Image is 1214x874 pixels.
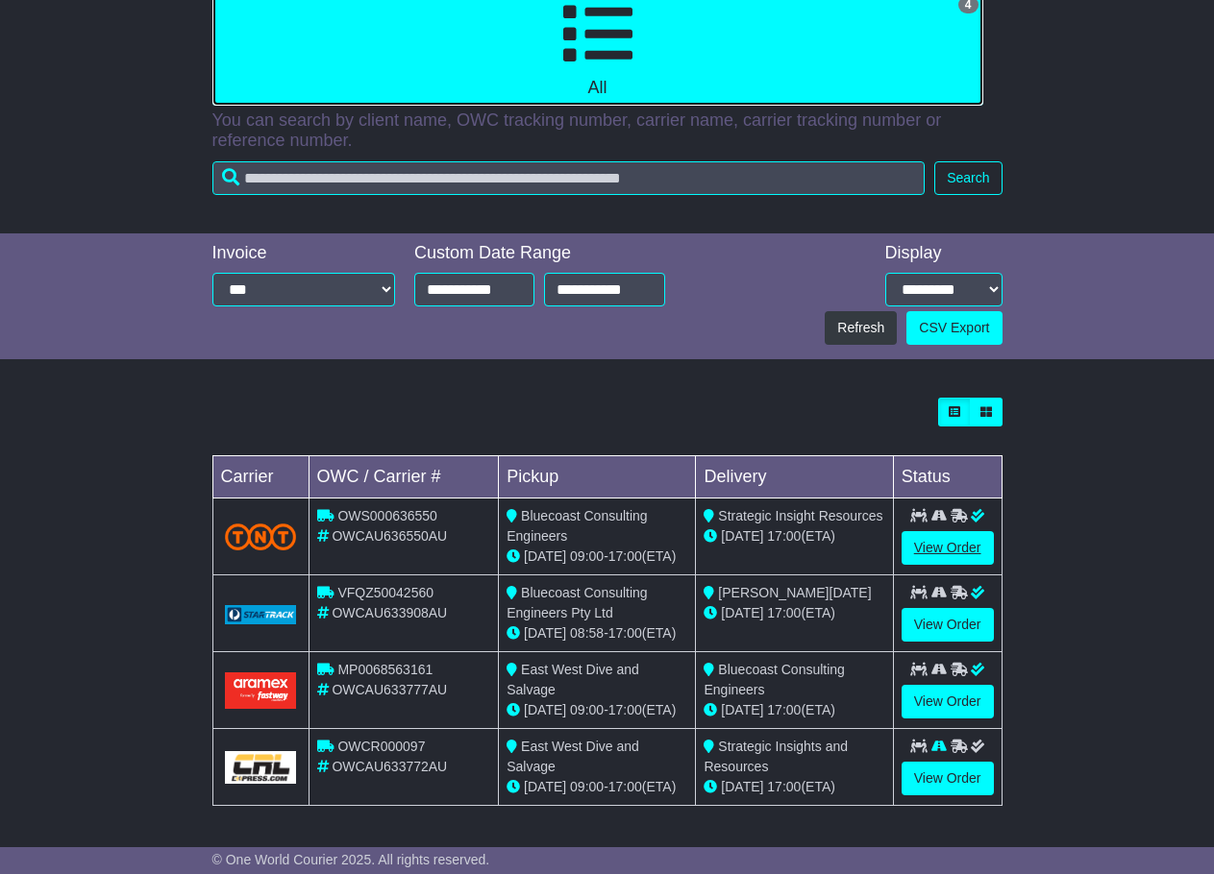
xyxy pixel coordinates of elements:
[902,685,994,718] a: View Order
[721,702,763,717] span: [DATE]
[212,110,1003,152] p: You can search by client name, OWC tracking number, carrier name, carrier tracking number or refe...
[225,523,297,549] img: TNT_Domestic.png
[212,243,396,264] div: Invoice
[499,456,696,498] td: Pickup
[704,526,884,546] div: (ETA)
[212,852,490,867] span: © One World Courier 2025. All rights reserved.
[704,777,884,797] div: (ETA)
[608,702,642,717] span: 17:00
[332,682,447,697] span: OWCAU633777AU
[718,508,882,523] span: Strategic Insight Resources
[337,662,433,677] span: MP0068563161
[570,779,604,794] span: 09:00
[570,702,604,717] span: 09:00
[893,456,1002,498] td: Status
[507,623,687,643] div: - (ETA)
[721,605,763,620] span: [DATE]
[225,672,297,708] img: Aramex.png
[524,779,566,794] span: [DATE]
[414,243,665,264] div: Custom Date Range
[825,311,897,345] button: Refresh
[767,779,801,794] span: 17:00
[718,585,871,600] span: [PERSON_NAME][DATE]
[885,243,1003,264] div: Display
[332,605,447,620] span: OWCAU633908AU
[507,546,687,567] div: - (ETA)
[309,456,499,498] td: OWC / Carrier #
[906,311,1002,345] a: CSV Export
[704,603,884,623] div: (ETA)
[524,625,566,641] span: [DATE]
[696,456,893,498] td: Delivery
[225,605,297,624] img: GetCarrierServiceLogo
[570,548,604,564] span: 09:00
[704,739,848,774] span: Strategic Insights and Resources
[212,456,309,498] td: Carrier
[608,548,642,564] span: 17:00
[507,508,647,544] span: Bluecoast Consulting Engineers
[332,528,447,544] span: OWCAU636550AU
[225,751,297,784] img: GetCarrierServiceLogo
[704,662,844,697] span: Bluecoast Consulting Engineers
[332,759,447,774] span: OWCAU633772AU
[721,528,763,544] span: [DATE]
[608,625,642,641] span: 17:00
[767,528,801,544] span: 17:00
[524,702,566,717] span: [DATE]
[767,605,801,620] span: 17:00
[902,531,994,565] a: View Order
[507,739,639,774] span: East West Dive and Salvage
[507,777,687,797] div: - (ETA)
[337,508,437,523] span: OWS000636550
[507,700,687,720] div: - (ETA)
[902,762,994,795] a: View Order
[608,779,642,794] span: 17:00
[337,585,434,600] span: VFQZ50042560
[934,161,1002,195] button: Search
[902,608,994,642] a: View Order
[507,662,639,697] span: East West Dive and Salvage
[570,625,604,641] span: 08:58
[704,700,884,720] div: (ETA)
[721,779,763,794] span: [DATE]
[524,548,566,564] span: [DATE]
[337,739,425,754] span: OWCR000097
[507,585,647,620] span: Bluecoast Consulting Engineers Pty Ltd
[767,702,801,717] span: 17:00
